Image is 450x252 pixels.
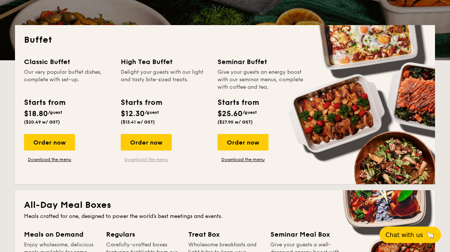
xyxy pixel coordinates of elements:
div: Our very popular buffet dishes, complete with set-up. [24,69,112,91]
div: Seminar Buffet [217,57,305,67]
span: Chat with us [385,231,423,239]
div: Regulars [106,229,179,240]
span: /guest [145,110,159,115]
a: Download the menu [121,157,172,163]
div: Order now [217,134,268,151]
div: Order now [121,134,172,151]
div: Starts from [217,97,258,108]
span: $12.30 [121,109,145,118]
span: /guest [48,110,62,115]
div: Starts from [24,97,65,108]
div: Seminar Meal Box [270,229,343,240]
div: Delight your guests with our light and tasty bite-sized treats. [121,69,208,91]
span: /guest [243,110,257,115]
div: Classic Buffet [24,57,112,67]
span: ($13.41 w/ GST) [121,119,155,125]
h2: All-Day Meal Boxes [24,199,426,211]
button: Chat with us🦙 [379,227,441,243]
div: Order now [24,134,75,151]
a: Download the menu [217,157,268,163]
a: Download the menu [24,157,75,163]
h2: Buffet [24,34,426,46]
span: ($27.90 w/ GST) [217,119,253,125]
span: ($20.49 w/ GST) [24,119,60,125]
span: 🦙 [426,231,435,239]
div: Meals on Demand [24,229,97,240]
div: Meals crafted for one, designed to power the world's best meetings and events. [24,213,426,220]
span: $25.60 [217,109,243,118]
div: Starts from [121,97,162,108]
div: Treat Box [188,229,261,240]
div: Give your guests an energy boost with our seminar menus, complete with coffee and tea. [217,69,305,91]
div: High Tea Buffet [121,57,208,67]
span: $18.80 [24,109,48,118]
